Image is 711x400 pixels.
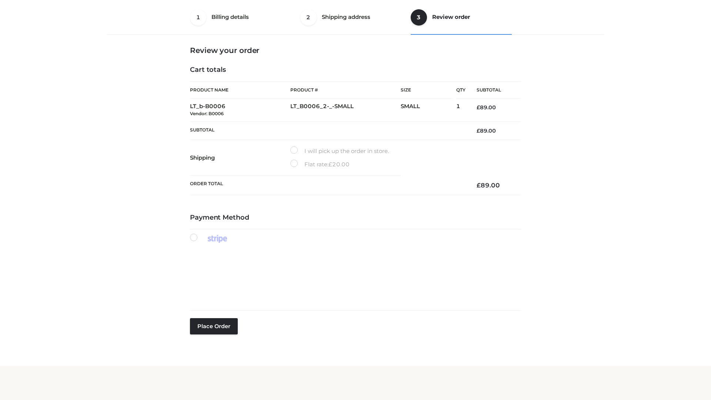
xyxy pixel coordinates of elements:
[190,111,224,116] small: Vendor: B0006
[477,181,500,189] bdi: 89.00
[190,46,521,55] h3: Review your order
[477,104,480,111] span: £
[190,81,290,99] th: Product Name
[456,99,465,122] td: 1
[290,81,401,99] th: Product #
[465,82,521,99] th: Subtotal
[188,251,520,298] iframe: Secure payment input frame
[190,140,290,176] th: Shipping
[328,161,350,168] bdi: 20.00
[477,181,481,189] span: £
[290,146,389,156] label: I will pick up the order in store.
[190,176,465,195] th: Order Total
[190,318,238,334] button: Place order
[477,104,496,111] bdi: 89.00
[328,161,332,168] span: £
[401,82,453,99] th: Size
[477,127,480,134] span: £
[401,99,456,122] td: SMALL
[290,160,350,169] label: Flat rate:
[190,99,290,122] td: LT_b-B0006
[190,214,521,222] h4: Payment Method
[290,99,401,122] td: LT_B0006_2-_-SMALL
[456,81,465,99] th: Qty
[477,127,496,134] bdi: 89.00
[190,121,465,140] th: Subtotal
[190,66,521,74] h4: Cart totals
